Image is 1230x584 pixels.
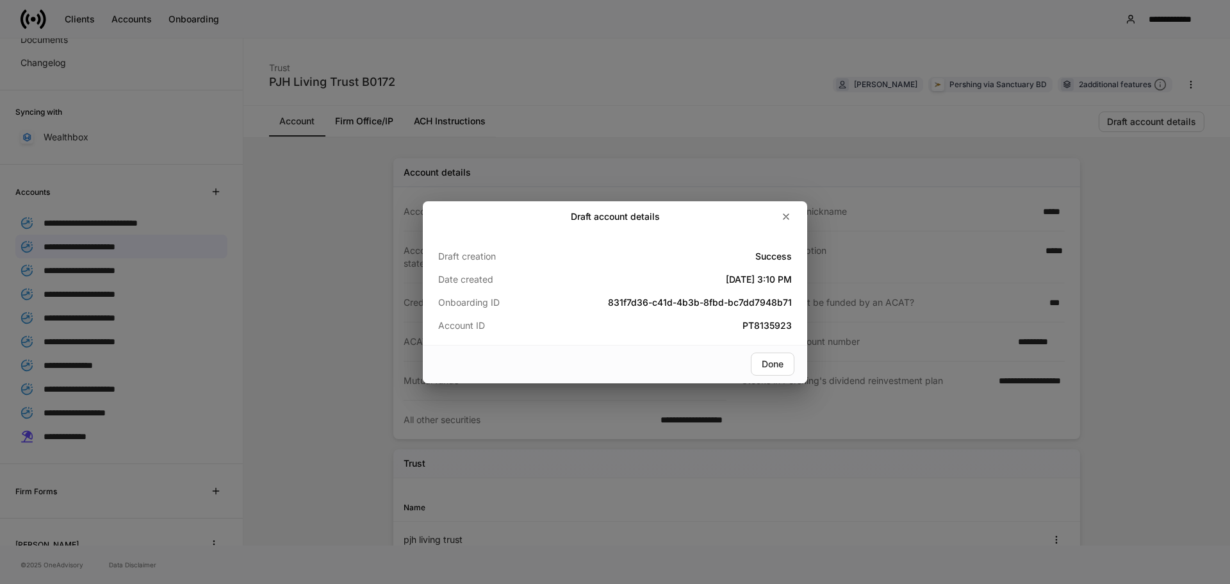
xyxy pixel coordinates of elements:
p: Date created [438,273,556,286]
h5: Success [556,250,792,263]
h5: PT8135923 [556,319,792,332]
p: Account ID [438,319,556,332]
button: Done [751,353,794,376]
div: Done [762,360,783,369]
h5: 831f7d36-c41d-4b3b-8fbd-bc7dd7948b71 [556,296,792,309]
p: Onboarding ID [438,296,556,309]
p: Draft creation [438,250,556,263]
h2: Draft account details [571,210,660,223]
h5: [DATE] 3:10 PM [556,273,792,286]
